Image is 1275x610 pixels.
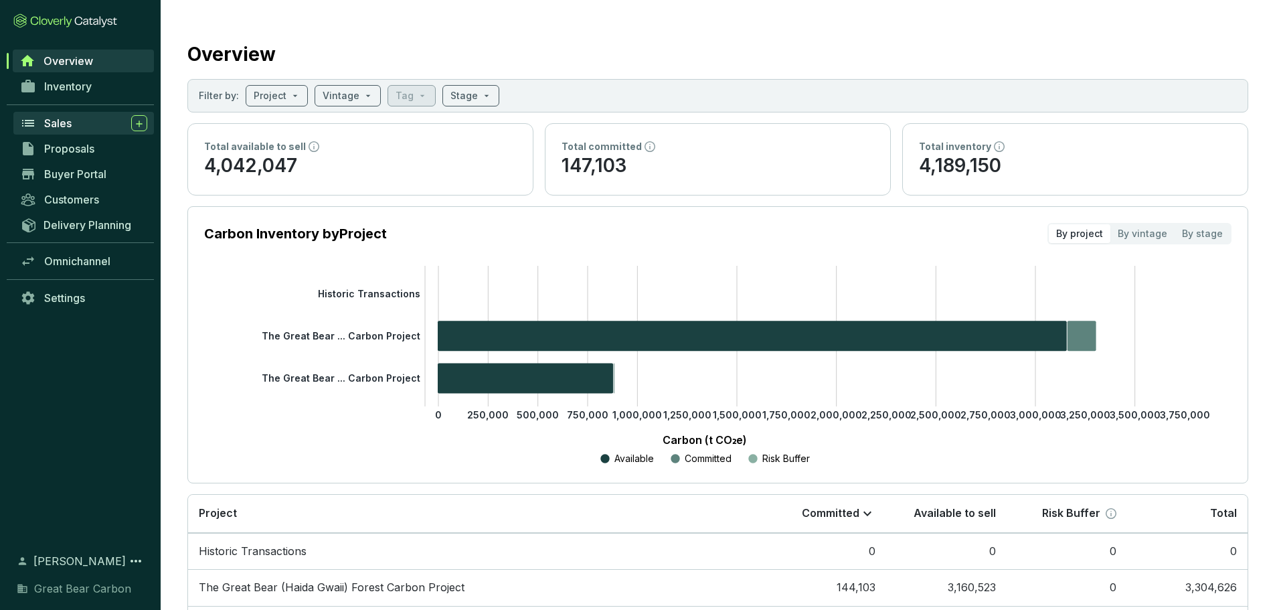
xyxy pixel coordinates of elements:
[13,137,154,160] a: Proposals
[919,140,991,153] p: Total inventory
[34,581,131,597] span: Great Bear Carbon
[44,291,85,305] span: Settings
[13,112,154,135] a: Sales
[33,553,126,569] span: [PERSON_NAME]
[1010,409,1061,421] tspan: 3,000,000
[685,452,732,465] p: Committed
[1049,224,1110,243] div: By project
[13,50,154,72] a: Overview
[663,409,711,421] tspan: 1,250,000
[188,569,766,606] td: The Great Bear (Haida Gwaii) Forest Carbon Project
[910,409,961,421] tspan: 2,500,000
[188,495,766,533] th: Project
[13,188,154,211] a: Customers
[1175,224,1230,243] div: By stage
[204,224,387,243] p: Carbon Inventory by Project
[188,533,766,570] td: Historic Transactions
[802,506,859,521] p: Committed
[13,163,154,185] a: Buyer Portal
[262,330,420,341] tspan: The Great Bear ... Carbon Project
[435,409,442,421] tspan: 0
[44,167,106,181] span: Buyer Portal
[44,80,92,93] span: Inventory
[1060,409,1110,421] tspan: 3,250,000
[44,54,93,68] span: Overview
[567,409,608,421] tspan: 750,000
[44,193,99,206] span: Customers
[467,409,509,421] tspan: 250,000
[204,140,306,153] p: Total available to sell
[13,287,154,309] a: Settings
[318,287,420,299] tspan: Historic Transactions
[44,254,110,268] span: Omnichannel
[44,117,72,130] span: Sales
[886,569,1007,606] td: 3,160,523
[204,153,517,179] p: 4,042,047
[811,409,862,421] tspan: 2,000,000
[1007,533,1127,570] td: 0
[396,89,414,102] p: Tag
[886,533,1007,570] td: 0
[44,218,131,232] span: Delivery Planning
[762,452,810,465] p: Risk Buffer
[762,409,811,421] tspan: 1,750,000
[1127,495,1248,533] th: Total
[886,495,1007,533] th: Available to sell
[262,372,420,384] tspan: The Great Bear ... Carbon Project
[13,75,154,98] a: Inventory
[614,452,654,465] p: Available
[224,432,1185,448] p: Carbon (t CO₂e)
[919,153,1231,179] p: 4,189,150
[562,140,642,153] p: Total committed
[861,409,912,421] tspan: 2,250,000
[13,250,154,273] a: Omnichannel
[1127,533,1248,570] td: 0
[44,142,94,155] span: Proposals
[960,409,1011,421] tspan: 2,750,000
[713,409,762,421] tspan: 1,500,000
[1110,224,1175,243] div: By vintage
[562,153,874,179] p: 147,103
[1160,409,1210,421] tspan: 3,750,000
[1042,506,1100,521] p: Risk Buffer
[1047,223,1231,244] div: segmented control
[1127,569,1248,606] td: 3,304,626
[13,214,154,236] a: Delivery Planning
[1110,409,1161,421] tspan: 3,500,000
[766,533,886,570] td: 0
[517,409,559,421] tspan: 500,000
[1007,569,1127,606] td: 0
[187,40,276,68] h2: Overview
[766,569,886,606] td: 144,103
[199,89,239,102] p: Filter by:
[612,409,662,421] tspan: 1,000,000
